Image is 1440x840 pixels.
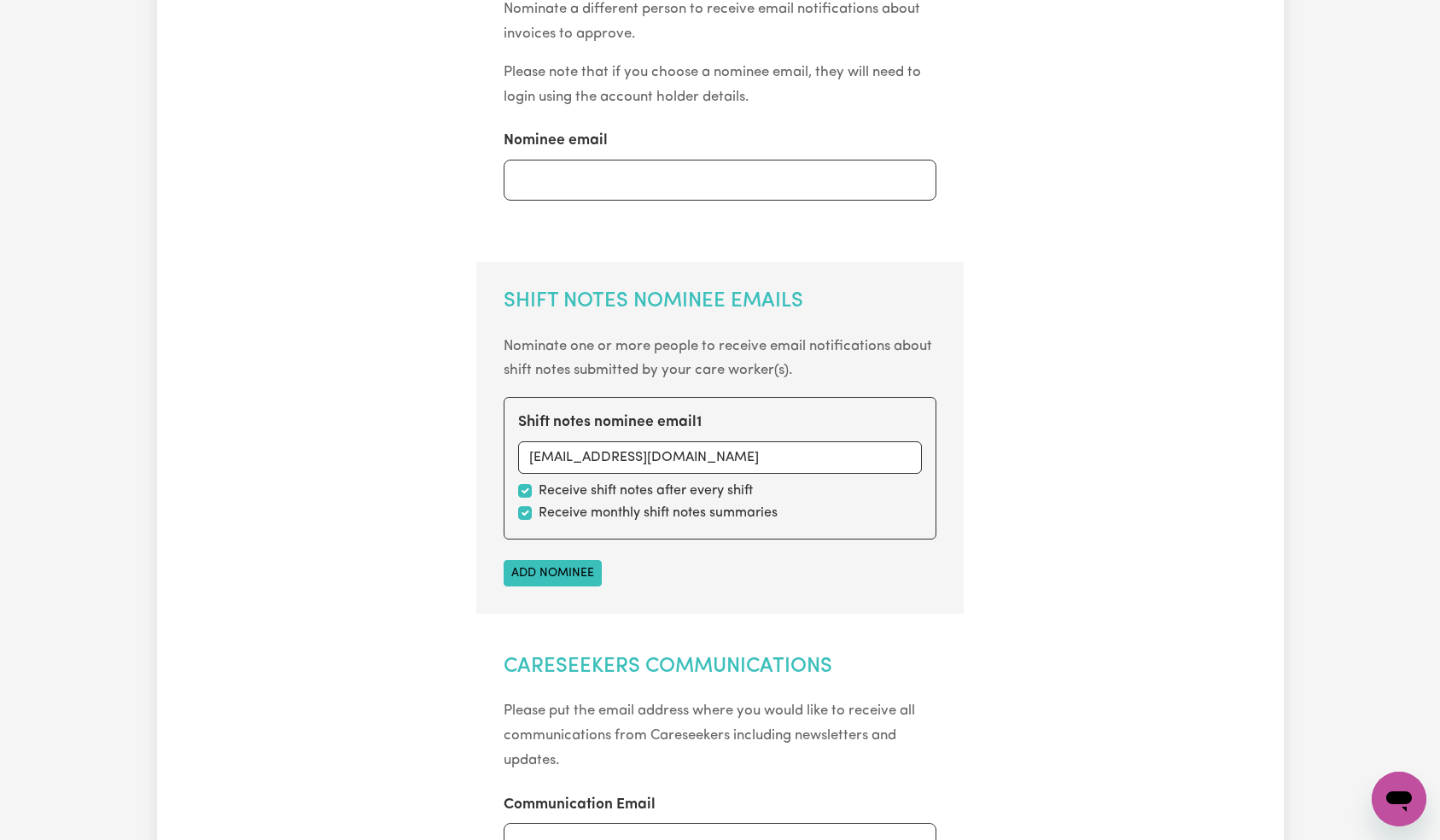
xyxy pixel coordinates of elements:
label: Receive shift notes after every shift [539,481,753,501]
h2: Careseekers Communications [504,655,936,680]
small: Please put the email address where you would like to receive all communications from Careseekers ... [504,703,915,767]
button: Add nominee [504,560,602,586]
h2: Shift Notes Nominee Emails [504,289,936,314]
label: Nominee email [504,130,608,152]
label: Receive monthly shift notes summaries [539,503,778,523]
small: Nominate one or more people to receive email notifications about shift notes submitted by your ca... [504,339,932,378]
label: Shift notes nominee email 1 [518,411,702,434]
small: Please note that if you choose a nominee email, they will need to login using the account holder ... [504,65,921,104]
iframe: Button to launch messaging window [1372,772,1426,826]
label: Communication Email [504,794,656,816]
small: Nominate a different person to receive email notifications about invoices to approve. [504,2,920,41]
